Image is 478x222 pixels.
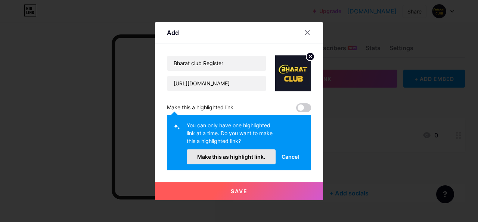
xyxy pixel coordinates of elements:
[155,182,323,200] button: Save
[231,188,248,194] span: Save
[275,55,311,91] img: link_thumbnail
[282,153,299,161] span: Cancel
[276,149,305,164] button: Cancel
[167,103,233,112] div: Make this a highlighted link
[187,149,276,164] button: Make this as highlight link.
[197,153,265,160] span: Make this as highlight link.
[187,121,276,149] div: You can only have one highlighted link at a time. Do you want to make this a highlighted link?
[167,76,266,91] input: URL
[167,28,179,37] div: Add
[167,56,266,71] input: Title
